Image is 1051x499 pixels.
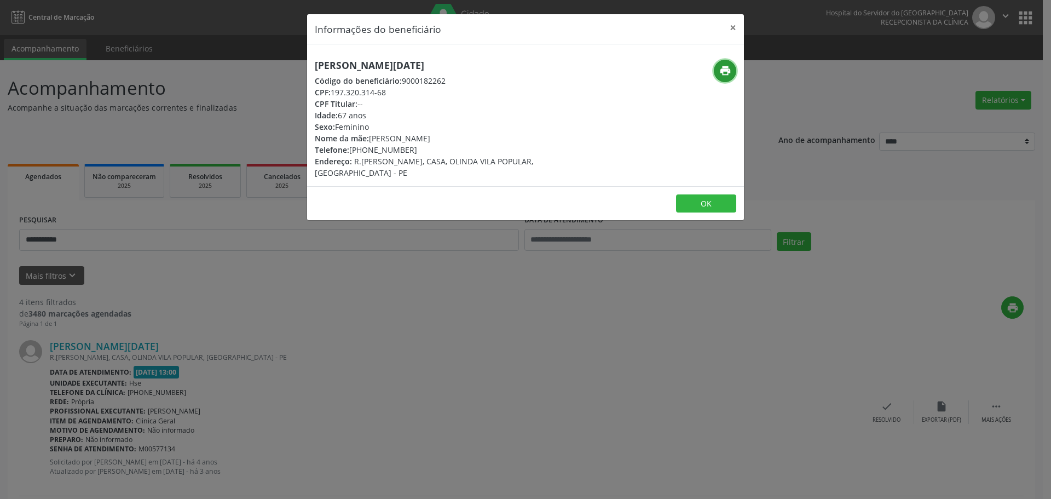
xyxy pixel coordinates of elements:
span: Nome da mãe: [315,133,369,144]
div: 197.320.314-68 [315,87,591,98]
div: [PERSON_NAME] [315,133,591,144]
span: CPF: [315,87,331,97]
h5: [PERSON_NAME][DATE] [315,60,591,71]
div: -- [315,98,591,110]
span: Código do beneficiário: [315,76,402,86]
span: Sexo: [315,122,335,132]
button: Close [722,14,744,41]
h5: Informações do beneficiário [315,22,441,36]
span: Telefone: [315,145,349,155]
div: [PHONE_NUMBER] [315,144,591,156]
button: OK [676,194,736,213]
span: R.[PERSON_NAME], CASA, OLINDA VILA POPULAR, [GEOGRAPHIC_DATA] - PE [315,156,533,178]
div: 9000182262 [315,75,591,87]
span: CPF Titular: [315,99,357,109]
div: Feminino [315,121,591,133]
span: Idade: [315,110,338,121]
button: print [714,60,736,82]
i: print [719,65,731,77]
span: Endereço: [315,156,352,167]
div: 67 anos [315,110,591,121]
